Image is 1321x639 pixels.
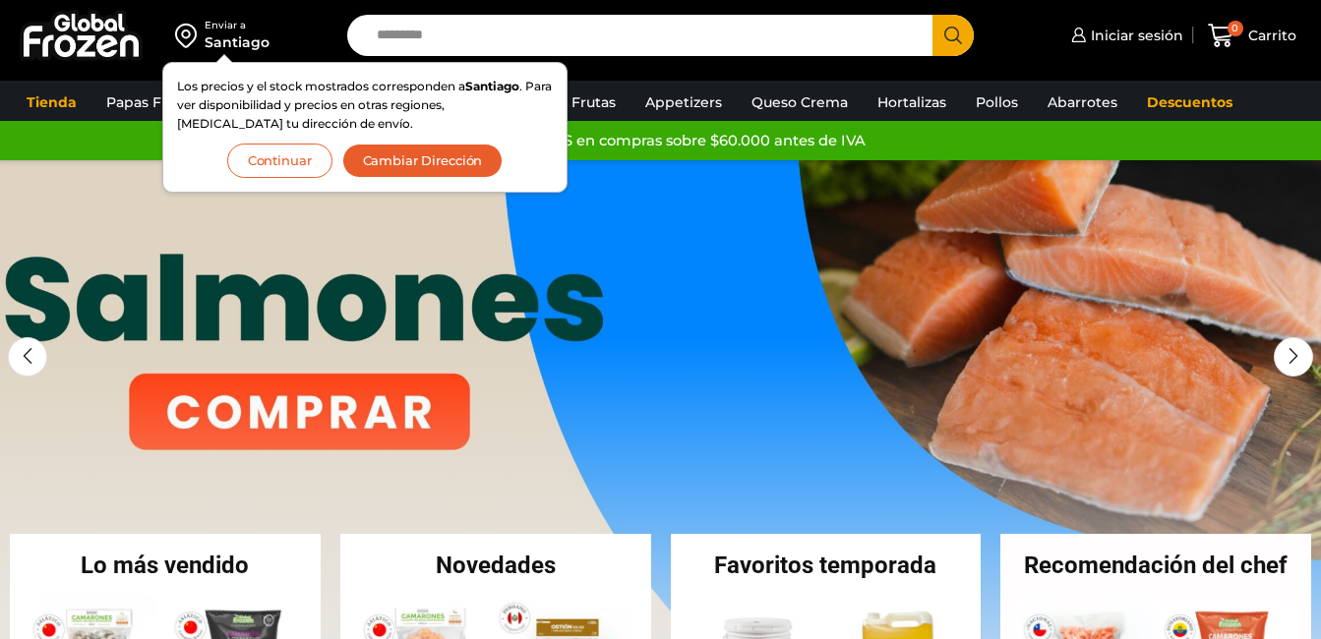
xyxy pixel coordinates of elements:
[1274,337,1313,377] div: Next slide
[1086,26,1183,45] span: Iniciar sesión
[465,79,519,93] strong: Santiago
[1228,21,1243,36] span: 0
[1137,84,1242,121] a: Descuentos
[1038,84,1127,121] a: Abarrotes
[1000,553,1311,577] h2: Recomendación del chef
[17,84,87,121] a: Tienda
[868,84,956,121] a: Hortalizas
[205,19,270,32] div: Enviar a
[1243,26,1296,45] span: Carrito
[10,553,321,577] h2: Lo más vendido
[177,77,553,134] p: Los precios y el stock mostrados corresponden a . Para ver disponibilidad y precios en otras regi...
[205,32,270,52] div: Santiago
[742,84,858,121] a: Queso Crema
[1066,16,1183,55] a: Iniciar sesión
[966,84,1028,121] a: Pollos
[1203,13,1301,59] a: 0 Carrito
[227,144,332,178] button: Continuar
[175,19,205,52] img: address-field-icon.svg
[932,15,974,56] button: Search button
[635,84,732,121] a: Appetizers
[671,553,982,577] h2: Favoritos temporada
[96,84,202,121] a: Papas Fritas
[8,337,47,377] div: Previous slide
[340,553,651,577] h2: Novedades
[342,144,504,178] button: Cambiar Dirección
